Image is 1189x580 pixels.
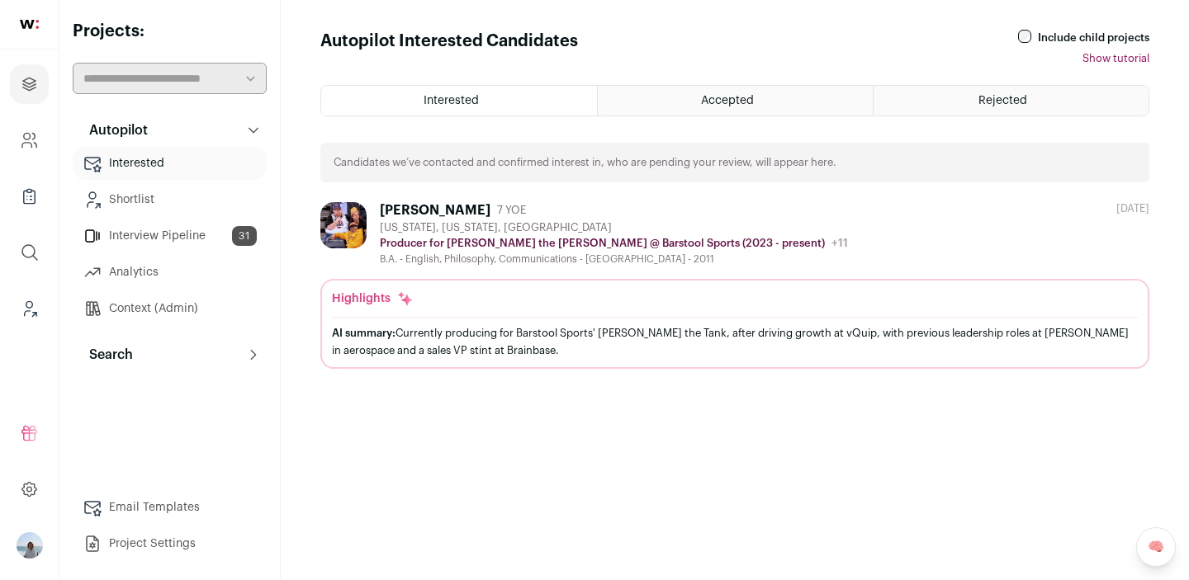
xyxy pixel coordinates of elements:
[598,86,873,116] a: Accepted
[1136,527,1176,567] a: 🧠
[73,338,267,371] button: Search
[380,202,490,219] div: [PERSON_NAME]
[1038,31,1149,45] label: Include child projects
[73,256,267,289] a: Analytics
[332,328,396,338] span: AI summary:
[17,532,43,559] img: 11561648-medium_jpg
[232,226,257,246] span: 31
[424,95,479,106] span: Interested
[73,183,267,216] a: Shortlist
[380,237,825,250] p: Producer for [PERSON_NAME] the [PERSON_NAME] @ Barstool Sports (2023 - present)
[73,527,267,560] a: Project Settings
[320,30,578,65] h1: Autopilot Interested Candidates
[332,290,414,307] div: Highlights
[79,345,133,365] p: Search
[73,219,267,252] a: Interview Pipeline31
[10,120,49,160] a: Company and ATS Settings
[497,204,526,217] span: 7 YOE
[1082,52,1149,65] button: Show tutorial
[10,177,49,216] a: Company Lists
[73,491,267,524] a: Email Templates
[1116,202,1149,215] div: [DATE]
[320,202,1149,369] a: [PERSON_NAME] 7 YOE [US_STATE], [US_STATE], [GEOGRAPHIC_DATA] Producer for [PERSON_NAME] the [PER...
[978,95,1027,106] span: Rejected
[73,147,267,180] a: Interested
[20,20,39,29] img: wellfound-shorthand-0d5821cbd27db2630d0214b213865d53afaa358527fdda9d0ea32b1df1b89c2c.svg
[874,86,1149,116] a: Rejected
[73,20,267,43] h2: Projects:
[17,532,43,559] button: Open dropdown
[10,289,49,328] a: Leads (Backoffice)
[10,64,49,104] a: Projects
[332,324,1138,359] div: Currently producing for Barstool Sports' [PERSON_NAME] the Tank, after driving growth at vQuip, w...
[73,292,267,325] a: Context (Admin)
[831,238,848,249] span: +11
[380,252,848,266] div: B.A. - English, Philosophy, Communications - [GEOGRAPHIC_DATA] - 2011
[73,114,267,147] button: Autopilot
[701,95,754,106] span: Accepted
[79,120,148,140] p: Autopilot
[380,221,848,234] div: [US_STATE], [US_STATE], [GEOGRAPHIC_DATA]
[334,156,836,169] p: Candidates we’ve contacted and confirmed interest in, who are pending your review, will appear here.
[320,202,367,248] img: 19d483a6e1f5e7a0c40cba499462a0c6d54acc37e0ea70da1503398bd53be784.jpg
